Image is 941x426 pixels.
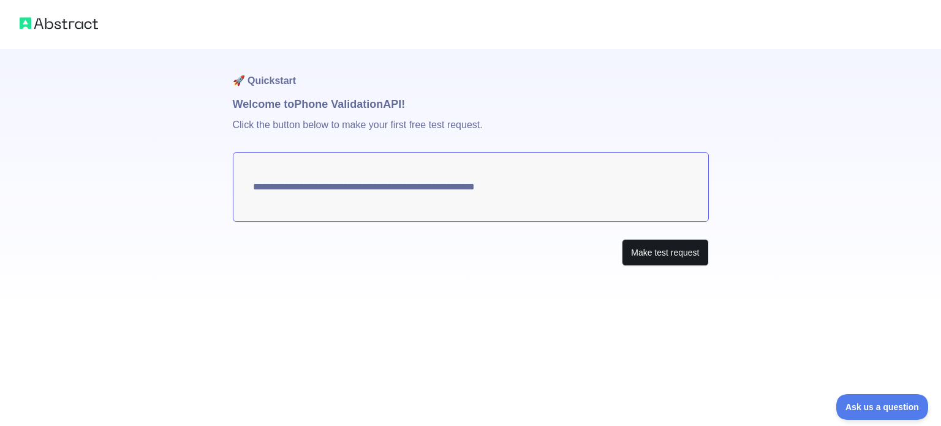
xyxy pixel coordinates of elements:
h1: 🚀 Quickstart [233,49,709,96]
h1: Welcome to Phone Validation API! [233,96,709,113]
iframe: Toggle Customer Support [836,394,929,420]
button: Make test request [622,239,708,267]
p: Click the button below to make your first free test request. [233,113,709,152]
img: Abstract logo [20,15,98,32]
